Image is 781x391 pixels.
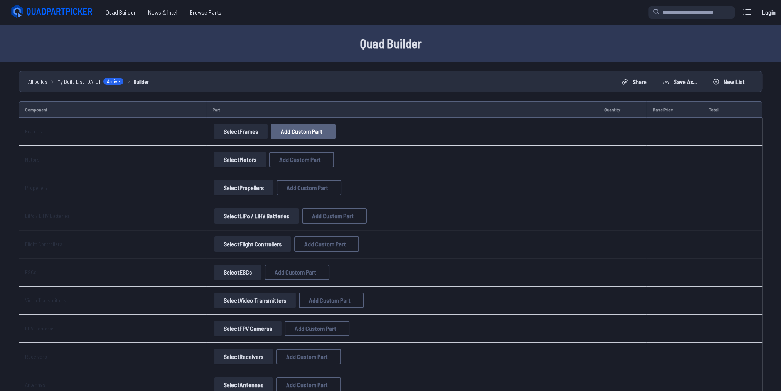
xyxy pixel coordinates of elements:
a: ESCs [25,269,37,275]
td: Base Price [646,101,702,118]
button: SelectESCs [214,265,261,280]
a: Video Transmitters [25,297,66,303]
a: All builds [28,78,47,86]
span: Add Custom Part [309,297,351,303]
a: Propellers [25,184,48,191]
button: SelectFlight Controllers [214,236,291,252]
a: SelectLiPo / LiHV Batteries [213,208,300,224]
td: Part [206,101,598,118]
a: My Build List [DATE]Active [57,78,124,86]
a: Receivers [25,353,47,360]
span: Add Custom Part [286,354,328,360]
a: Frames [25,128,42,135]
button: Save as... [656,76,703,88]
a: SelectESCs [213,265,263,280]
button: SelectReceivers [214,349,273,364]
a: SelectPropellers [213,180,275,195]
a: Builder [134,78,149,86]
span: Add Custom Part [287,185,328,191]
a: Antennas [25,381,46,388]
a: LiPo / LiHV Batteries [25,212,70,219]
button: SelectPropellers [214,180,273,195]
a: SelectVideo Transmitters [213,293,297,308]
button: Add Custom Part [277,180,341,195]
span: Add Custom Part [312,213,354,219]
button: Add Custom Part [302,208,367,224]
td: Total [703,101,741,118]
span: Active [103,78,124,85]
span: Add Custom Part [279,157,321,163]
button: Add Custom Part [265,265,329,280]
a: SelectFrames [213,124,269,139]
button: SelectFPV Cameras [214,321,282,336]
a: Motors [25,156,40,163]
h1: Quad Builder [144,34,638,52]
span: Add Custom Part [275,269,316,275]
span: Add Custom Part [304,241,346,247]
a: News & Intel [142,5,184,20]
span: Add Custom Part [286,382,328,388]
td: Quantity [598,101,646,118]
button: SelectVideo Transmitters [214,293,296,308]
a: Browse Parts [184,5,228,20]
span: My Build List [DATE] [57,78,100,86]
button: Add Custom Part [276,349,341,364]
a: FPV Cameras [25,325,55,332]
a: SelectFPV Cameras [213,321,283,336]
button: SelectFrames [214,124,268,139]
button: SelectMotors [214,152,266,167]
a: Flight Controllers [25,241,62,247]
a: SelectReceivers [213,349,275,364]
button: Add Custom Part [269,152,334,167]
button: Add Custom Part [299,293,364,308]
button: Share [615,76,653,88]
td: Component [19,101,206,118]
button: SelectLiPo / LiHV Batteries [214,208,299,224]
a: SelectFlight Controllers [213,236,293,252]
button: Add Custom Part [294,236,359,252]
a: Quad Builder [100,5,142,20]
span: Add Custom Part [281,128,322,135]
a: SelectMotors [213,152,268,167]
span: Add Custom Part [295,325,336,332]
button: New List [706,76,751,88]
button: Add Custom Part [271,124,336,139]
button: Add Custom Part [285,321,349,336]
a: Login [759,5,778,20]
